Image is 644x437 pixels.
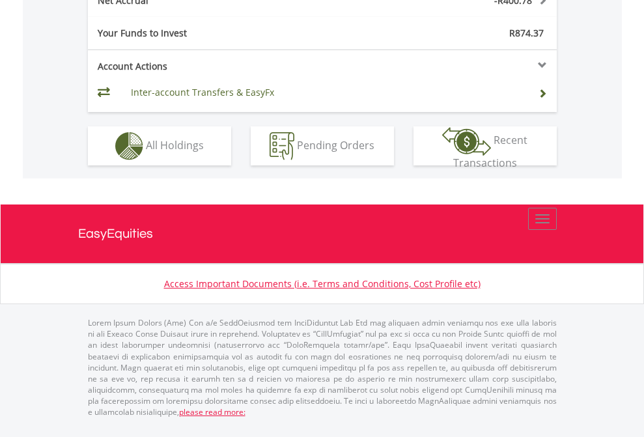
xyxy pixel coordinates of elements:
[442,127,491,156] img: transactions-zar-wht.png
[78,204,567,263] a: EasyEquities
[179,406,245,417] a: please read more:
[509,27,544,39] span: R874.37
[88,27,322,40] div: Your Funds to Invest
[270,132,294,160] img: pending_instructions-wht.png
[164,277,481,290] a: Access Important Documents (i.e. Terms and Conditions, Cost Profile etc)
[88,60,322,73] div: Account Actions
[88,317,557,417] p: Lorem Ipsum Dolors (Ame) Con a/e SeddOeiusmod tem InciDiduntut Lab Etd mag aliquaen admin veniamq...
[297,137,374,152] span: Pending Orders
[413,126,557,165] button: Recent Transactions
[131,83,522,102] td: Inter-account Transfers & EasyFx
[251,126,394,165] button: Pending Orders
[115,132,143,160] img: holdings-wht.png
[146,137,204,152] span: All Holdings
[88,126,231,165] button: All Holdings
